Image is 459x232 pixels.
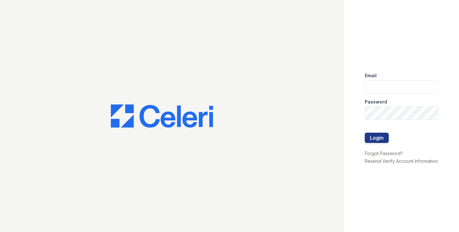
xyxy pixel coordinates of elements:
label: Password [365,99,387,105]
img: CE_Logo_Blue-a8612792a0a2168367f1c8372b55b34899dd931a85d93a1a3d3e32e68fde9ad4.png [111,104,213,128]
a: Forgot Password? [365,151,403,156]
label: Email [365,72,377,79]
button: Login [365,133,389,143]
a: Resend Verify Account Information [365,158,438,164]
